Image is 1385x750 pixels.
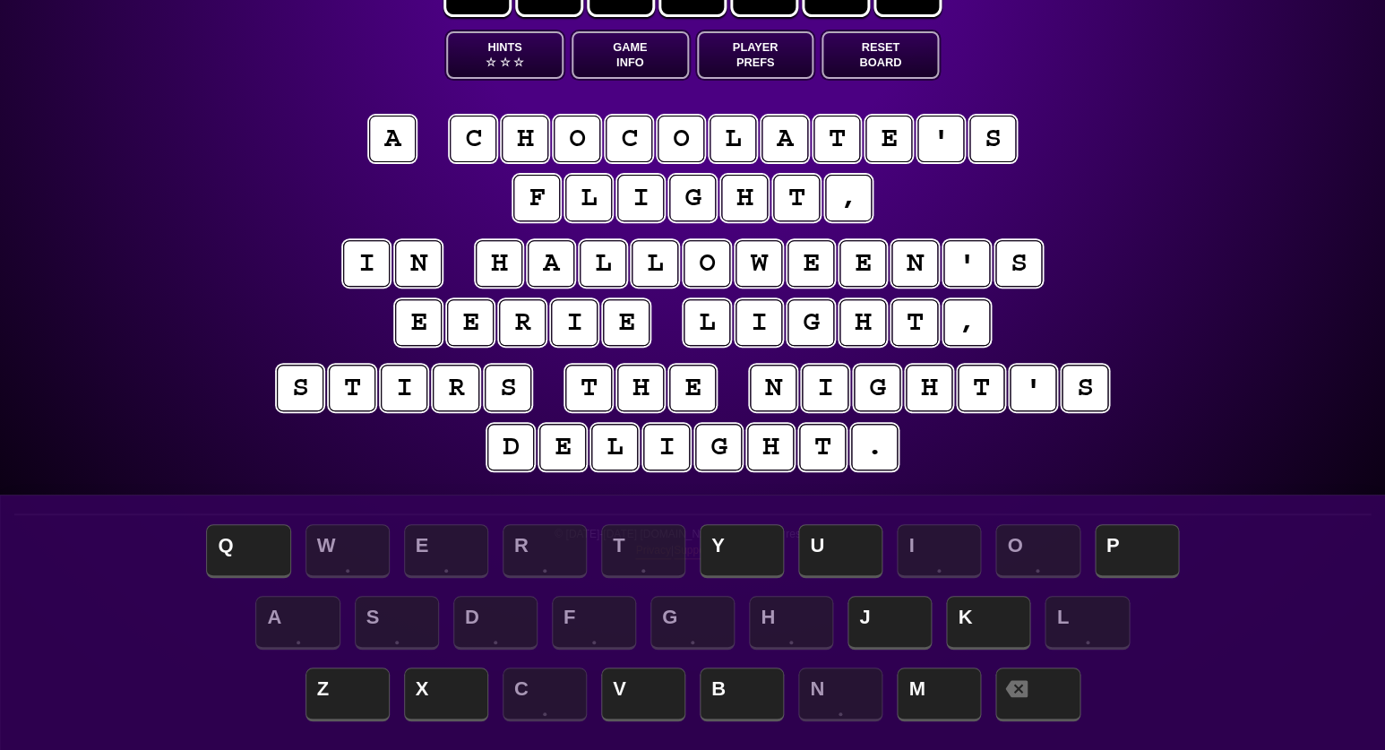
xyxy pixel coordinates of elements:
[761,116,808,162] puzzle-tile: a
[503,668,587,721] span: C
[603,299,649,346] puzzle-tile: e
[305,668,390,721] span: Z
[799,424,846,470] puzzle-tile: t
[943,240,990,287] puzzle-tile: '
[897,668,981,721] span: M
[447,299,494,346] puzzle-tile: e
[1010,365,1056,411] puzzle-tile: '
[865,116,912,162] puzzle-tile: e
[404,668,488,721] span: X
[736,299,782,346] puzzle-tile: i
[554,116,600,162] puzzle-tile: o
[839,240,886,287] puzzle-tile: e
[650,596,735,650] span: G
[700,668,784,721] span: B
[476,240,522,287] puzzle-tile: h
[486,55,496,70] span: ☆
[601,668,685,721] span: V
[891,240,938,287] puzzle-tile: n
[736,240,782,287] puzzle-tile: w
[499,299,546,346] puzzle-tile: r
[528,240,574,287] puzzle-tile: a
[750,365,796,411] puzzle-tile: n
[513,175,560,221] puzzle-tile: f
[565,175,612,221] puzzle-tile: l
[854,365,900,411] puzzle-tile: g
[787,299,834,346] puzzle-tile: g
[601,524,685,578] span: T
[643,424,690,470] puzzle-tile: i
[343,240,390,287] puzzle-tile: i
[995,240,1042,287] puzzle-tile: s
[749,596,833,650] span: H
[606,116,652,162] puzzle-tile: c
[632,240,678,287] puzzle-tile: l
[381,365,427,411] puzzle-tile: i
[255,596,340,650] span: A
[958,365,1004,411] puzzle-tile: t
[551,299,598,346] puzzle-tile: i
[617,365,664,411] puzzle-tile: h
[565,365,612,411] puzzle-tile: t
[697,31,814,79] button: PlayerPrefs
[946,596,1030,650] span: K
[446,31,563,79] button: Hints☆ ☆ ☆
[1062,365,1108,411] puzzle-tile: s
[825,175,872,221] puzzle-tile: ,
[787,240,834,287] puzzle-tile: e
[277,365,323,411] puzzle-tile: s
[355,596,439,650] span: S
[503,524,587,578] span: R
[710,116,756,162] puzzle-tile: l
[450,116,496,162] puzzle-tile: c
[851,424,898,470] puzzle-tile: .
[485,365,531,411] puzzle-tile: s
[395,299,442,346] puzzle-tile: e
[206,524,290,578] span: Q
[669,175,716,221] puzzle-tile: g
[433,365,479,411] puzzle-tile: r
[897,524,981,578] span: I
[487,424,534,470] puzzle-tile: d
[773,175,820,221] puzzle-tile: t
[669,365,716,411] puzzle-tile: e
[847,596,932,650] span: J
[552,596,636,650] span: F
[700,524,784,578] span: Y
[591,424,638,470] puzzle-tile: l
[502,116,548,162] puzzle-tile: h
[580,240,626,287] puzzle-tile: l
[658,116,704,162] puzzle-tile: o
[813,116,860,162] puzzle-tile: t
[1095,524,1179,578] span: P
[891,299,938,346] puzzle-tile: t
[513,55,524,70] span: ☆
[695,424,742,470] puzzle-tile: g
[1045,596,1129,650] span: L
[995,524,1080,578] span: O
[499,55,510,70] span: ☆
[839,299,886,346] puzzle-tile: h
[453,596,538,650] span: D
[917,116,964,162] puzzle-tile: '
[747,424,794,470] puzzle-tile: h
[943,299,990,346] puzzle-tile: ,
[721,175,768,221] puzzle-tile: h
[906,365,952,411] puzzle-tile: h
[969,116,1016,162] puzzle-tile: s
[539,424,586,470] puzzle-tile: e
[404,524,488,578] span: E
[684,240,730,287] puzzle-tile: o
[802,365,848,411] puzzle-tile: i
[798,668,882,721] span: N
[395,240,442,287] puzzle-tile: n
[822,31,939,79] button: ResetBoard
[572,31,689,79] button: GameInfo
[684,299,730,346] puzzle-tile: l
[617,175,664,221] puzzle-tile: i
[305,524,390,578] span: W
[329,365,375,411] puzzle-tile: t
[798,524,882,578] span: U
[369,116,416,162] puzzle-tile: a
